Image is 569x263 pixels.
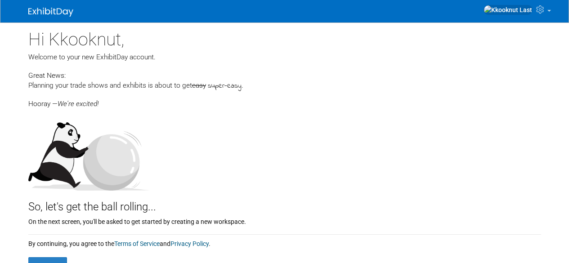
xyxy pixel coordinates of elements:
a: Privacy Policy [170,240,209,247]
span: We're excited! [58,100,99,108]
span: super-easy [208,81,242,91]
img: ExhibitDay [28,8,73,17]
div: Planning your trade shows and exhibits is about to get . [28,80,541,91]
img: Let's get the ball rolling [28,113,150,191]
div: So, let's get the ball rolling... [28,191,541,215]
div: Welcome to your new ExhibitDay account. [28,52,541,62]
a: Terms of Service [114,240,160,247]
img: Kkooknut Last [484,5,533,15]
span: easy [192,81,206,89]
div: Hooray — [28,91,541,109]
div: Great News: [28,70,541,80]
div: Hi Kkooknut, [28,22,541,52]
div: On the next screen, you'll be asked to get started by creating a new workspace. [28,215,541,226]
div: By continuing, you agree to the and . [28,235,541,248]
